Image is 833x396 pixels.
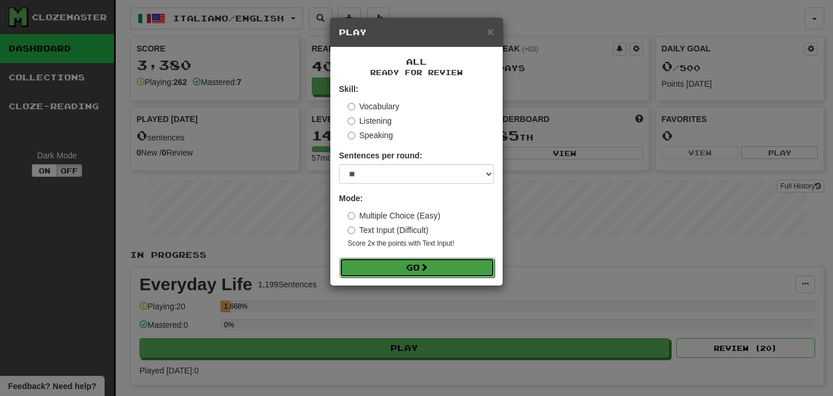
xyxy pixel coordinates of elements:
[348,115,392,127] label: Listening
[348,227,355,234] input: Text Input (Difficult)
[348,210,440,221] label: Multiple Choice (Easy)
[348,129,393,141] label: Speaking
[348,103,355,110] input: Vocabulary
[406,57,427,66] span: All
[348,239,494,249] small: Score 2x the points with Text Input !
[339,27,494,38] h5: Play
[339,194,363,203] strong: Mode:
[339,68,494,77] small: Ready for Review
[348,224,429,236] label: Text Input (Difficult)
[348,212,355,220] input: Multiple Choice (Easy)
[339,84,358,94] strong: Skill:
[487,25,494,38] button: Close
[487,25,494,38] span: ×
[348,132,355,139] input: Speaking
[340,258,495,277] button: Go
[348,117,355,125] input: Listening
[348,101,399,112] label: Vocabulary
[339,150,422,161] label: Sentences per round:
